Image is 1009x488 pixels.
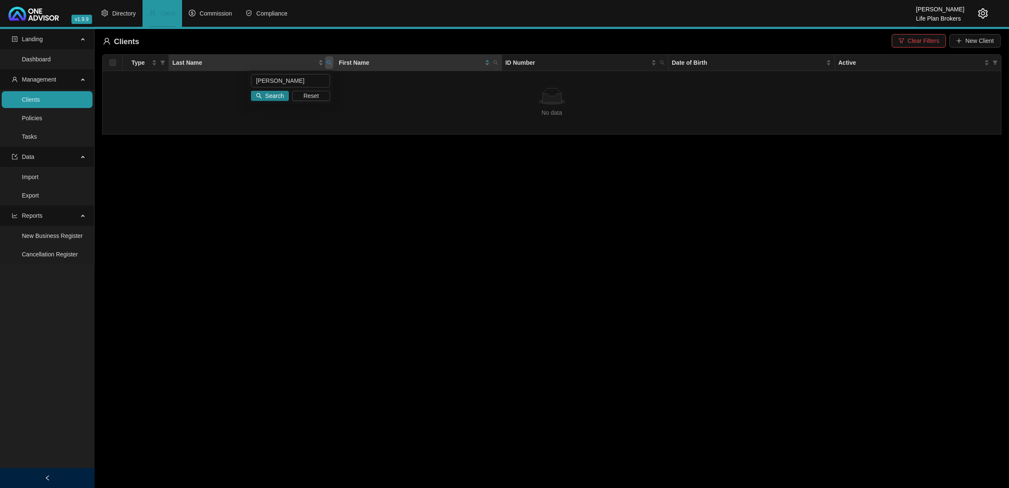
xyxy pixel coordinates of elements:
a: Tasks [22,133,37,140]
span: filter [993,60,998,65]
div: [PERSON_NAME] [916,2,964,11]
button: New Client [949,34,1001,47]
button: Search [251,91,289,101]
span: left [45,475,50,481]
span: filter [991,56,999,69]
span: user [12,76,18,82]
span: search [658,56,666,69]
th: Date of Birth [668,55,835,71]
span: Client [160,10,175,17]
a: Export [22,192,39,199]
a: Policies [22,115,42,121]
span: Clear Filters [908,36,939,45]
span: filter [898,38,904,44]
div: Life Plan Brokers [916,11,964,21]
span: First Name [339,58,483,67]
button: Reset [292,91,330,101]
span: Reset [304,91,319,100]
span: dollar [189,10,195,16]
span: line-chart [12,213,18,219]
th: ID Number [502,55,668,71]
a: Clients [22,96,40,103]
span: Compliance [256,10,288,17]
img: 2df55531c6924b55f21c4cf5d4484680-logo-light.svg [8,7,59,21]
span: search [256,93,262,99]
button: Clear Filters [892,34,946,47]
span: Reports [22,212,42,219]
span: filter [158,56,167,69]
span: search [660,60,665,65]
a: Dashboard [22,56,51,63]
span: Commission [200,10,232,17]
span: setting [101,10,108,16]
span: user [103,37,111,45]
span: user [149,10,156,16]
span: New Client [965,36,994,45]
span: Landing [22,36,43,42]
a: New Business Register [22,232,83,239]
span: Clients [114,37,139,46]
span: safety [246,10,252,16]
span: search [493,60,498,65]
input: Search Last Name [251,74,330,87]
div: No data [109,108,994,117]
span: Last Name [172,58,317,67]
th: Last Name [169,55,335,71]
span: plus [956,38,962,44]
span: import [12,154,18,160]
span: v1.9.9 [71,15,92,24]
span: Type [126,58,150,67]
span: search [325,56,333,69]
span: search [491,56,500,69]
span: Date of Birth [672,58,824,67]
span: setting [978,8,988,18]
a: Import [22,174,39,180]
span: filter [160,60,165,65]
span: Management [22,76,56,83]
a: Cancellation Register [22,251,78,258]
th: Active [835,55,1001,71]
span: ID Number [505,58,650,67]
span: Active [838,58,983,67]
span: search [327,60,332,65]
span: Search [265,91,284,100]
span: Data [22,153,34,160]
span: Directory [112,10,136,17]
span: profile [12,36,18,42]
th: Type [123,55,169,71]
